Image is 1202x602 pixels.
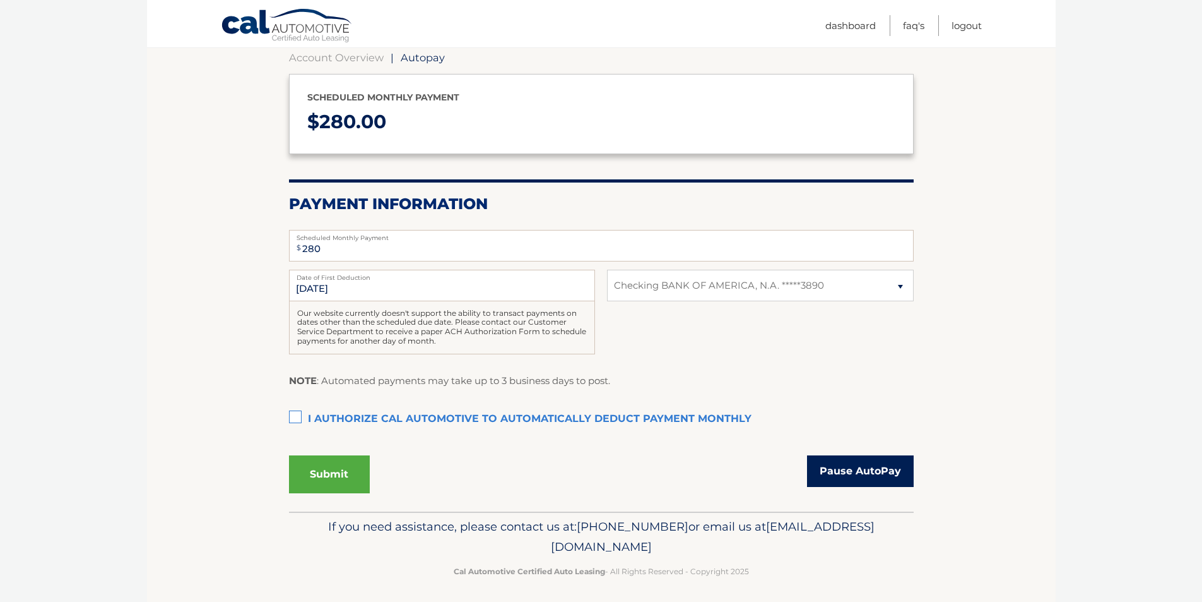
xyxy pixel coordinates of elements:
[807,455,914,487] a: Pause AutoPay
[903,15,924,36] a: FAQ's
[289,270,595,301] input: Payment Date
[221,8,353,45] a: Cal Automotive
[289,230,914,240] label: Scheduled Monthly Payment
[289,195,914,214] h2: Payment Information
[289,301,595,354] div: Our website currently doesn't support the ability to transact payments on dates other than the sc...
[289,230,914,262] input: Payment Amount
[289,407,914,432] label: I authorize cal automotive to automatically deduct payment monthly
[825,15,876,36] a: Dashboard
[289,455,370,493] button: Submit
[391,51,394,64] span: |
[551,519,875,554] span: [EMAIL_ADDRESS][DOMAIN_NAME]
[297,517,905,557] p: If you need assistance, please contact us at: or email us at
[319,110,386,133] span: 280.00
[289,51,384,64] a: Account Overview
[401,51,445,64] span: Autopay
[307,90,895,105] p: Scheduled monthly payment
[307,105,895,139] p: $
[289,373,610,389] p: : Automated payments may take up to 3 business days to post.
[454,567,605,576] strong: Cal Automotive Certified Auto Leasing
[297,565,905,578] p: - All Rights Reserved - Copyright 2025
[289,375,317,387] strong: NOTE
[293,234,305,262] span: $
[577,519,688,534] span: [PHONE_NUMBER]
[289,270,595,280] label: Date of First Deduction
[952,15,982,36] a: Logout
